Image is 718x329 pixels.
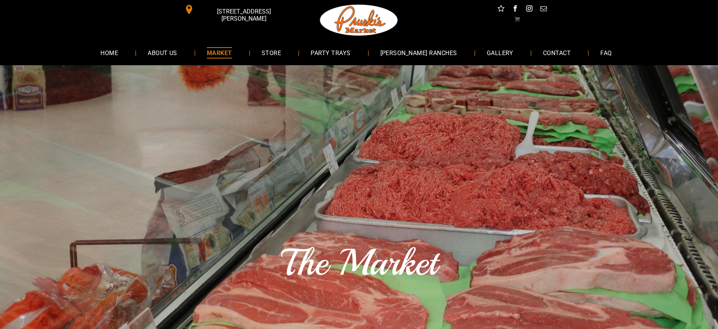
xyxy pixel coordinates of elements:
a: [STREET_ADDRESS][PERSON_NAME] [179,4,294,15]
a: MARKET [196,43,243,63]
a: email [539,4,549,15]
a: FAQ [589,43,623,63]
a: CONTACT [532,43,582,63]
a: HOME [89,43,129,63]
span: The Market [281,239,437,286]
a: GALLERY [476,43,525,63]
a: instagram [525,4,534,15]
a: facebook [510,4,520,15]
span: [STREET_ADDRESS][PERSON_NAME] [196,4,292,26]
a: ABOUT US [136,43,188,63]
a: STORE [250,43,292,63]
a: [PERSON_NAME] RANCHES [369,43,468,63]
a: Social network [496,4,506,15]
a: PARTY TRAYS [299,43,362,63]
